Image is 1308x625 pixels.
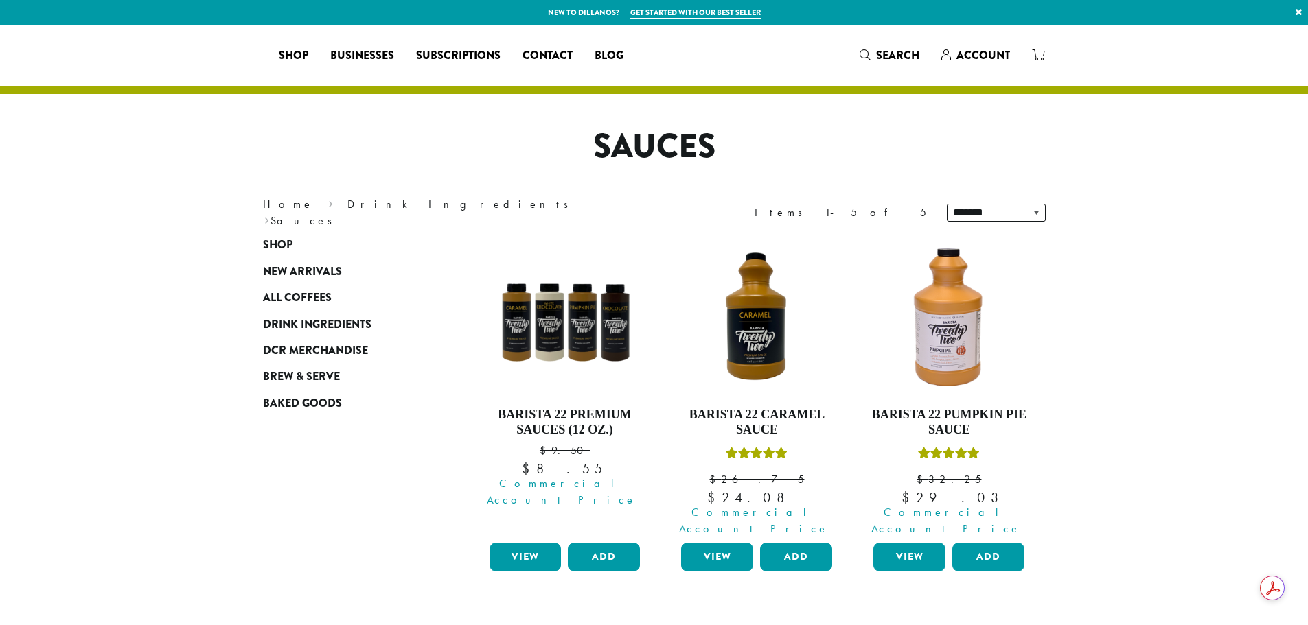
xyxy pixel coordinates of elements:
nav: Breadcrumb [263,196,634,229]
a: DCR Merchandise [263,338,428,364]
span: Drink Ingredients [263,316,371,333]
span: All Coffees [263,290,332,307]
a: Barista 22 Premium Sauces (12 oz.) $9.50 Commercial Account Price [486,239,644,537]
span: Search [876,47,919,63]
span: $ [522,460,536,477]
span: Shop [279,47,308,64]
img: B22SauceSqueeze_All-300x300.png [485,239,643,397]
a: Get started with our best seller [630,7,761,19]
bdi: 8.55 [522,460,607,477]
a: Baked Goods [263,390,428,416]
span: DCR Merchandise [263,342,368,359]
div: Items 1-5 of 5 [755,204,926,221]
bdi: 29.03 [902,488,997,506]
a: Brew & Serve [263,364,428,390]
a: Drink Ingredients [347,197,577,211]
div: Rated 5.00 out of 5 [726,445,788,466]
span: Businesses [330,47,394,64]
span: › [264,208,269,229]
bdi: 26.75 [709,472,804,486]
img: B22-Caramel-Sauce_Stock-e1709240861679.png [678,239,836,397]
h1: Sauces [253,127,1056,167]
span: Commercial Account Price [481,475,644,508]
button: Add [952,543,1024,571]
bdi: 9.50 [540,443,590,458]
a: Home [263,197,314,211]
a: View [490,543,562,571]
span: Contact [523,47,573,64]
span: Commercial Account Price [672,504,836,537]
a: All Coffees [263,285,428,311]
a: Drink Ingredients [263,311,428,337]
span: Commercial Account Price [864,504,1028,537]
a: Search [849,44,930,67]
span: Blog [595,47,623,64]
span: Brew & Serve [263,368,340,386]
span: $ [707,488,722,506]
span: $ [902,488,916,506]
a: Barista 22 Caramel SauceRated 5.00 out of 5 $26.75 Commercial Account Price [678,239,836,537]
h4: Barista 22 Premium Sauces (12 oz.) [486,408,644,437]
a: Barista 22 Pumpkin Pie SauceRated 5.00 out of 5 $32.25 Commercial Account Price [870,239,1028,537]
bdi: 32.25 [917,472,981,486]
span: $ [917,472,928,486]
span: Subscriptions [416,47,501,64]
button: Add [760,543,832,571]
button: Add [568,543,640,571]
a: View [873,543,945,571]
span: Baked Goods [263,395,342,412]
span: New Arrivals [263,263,342,281]
span: $ [540,443,551,458]
a: Shop [263,232,428,258]
h4: Barista 22 Caramel Sauce [678,408,836,437]
span: Shop [263,237,292,254]
a: New Arrivals [263,259,428,285]
span: › [328,191,333,213]
bdi: 24.08 [707,488,807,506]
span: $ [709,472,721,486]
span: Account [956,47,1010,63]
a: Shop [268,45,319,67]
h4: Barista 22 Pumpkin Pie Sauce [870,408,1028,437]
div: Rated 5.00 out of 5 [918,445,980,466]
img: DP3239.64-oz.01.default.png [870,239,1028,397]
a: View [681,543,753,571]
